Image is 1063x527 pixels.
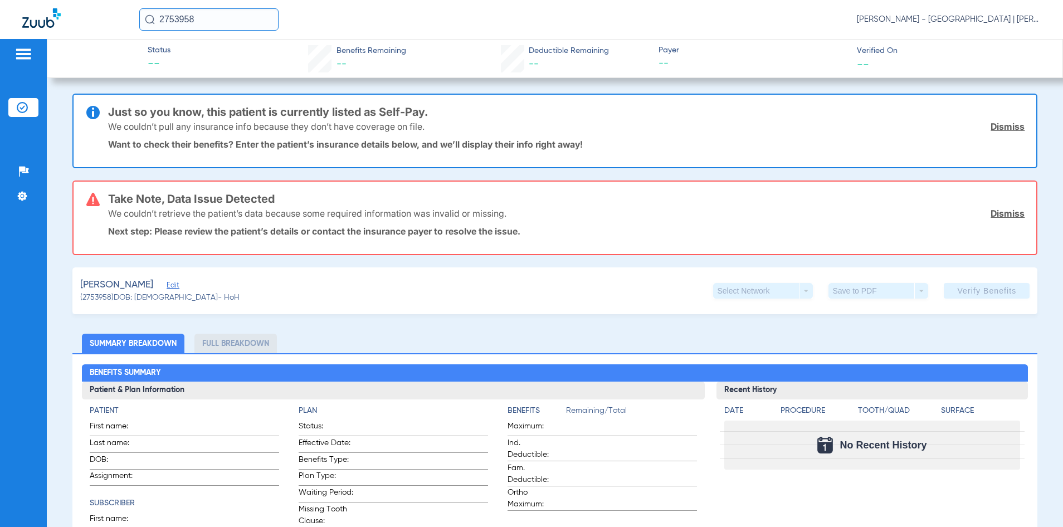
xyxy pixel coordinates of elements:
[991,121,1025,132] a: Dismiss
[659,57,847,71] span: --
[508,405,566,417] h4: Benefits
[299,421,353,436] span: Status:
[82,334,184,353] li: Summary Breakdown
[108,139,1025,150] p: Want to check their benefits? Enter the patient’s insurance details below, and we’ll display thei...
[529,59,539,69] span: --
[80,292,240,304] span: (2753958) DOB: [DEMOGRAPHIC_DATA] - HoH
[299,405,488,417] h4: Plan
[108,106,1025,118] h3: Just so you know, this patient is currently listed as Self-Pay.
[82,364,1028,382] h2: Benefits Summary
[508,405,566,421] app-breakdown-title: Benefits
[529,45,609,57] span: Deductible Remaining
[299,454,353,469] span: Benefits Type:
[86,193,100,206] img: error-icon
[857,45,1045,57] span: Verified On
[90,470,144,485] span: Assignment:
[508,437,562,461] span: Ind. Deductible:
[566,405,697,421] span: Remaining/Total
[508,487,562,510] span: Ortho Maximum:
[14,47,32,61] img: hamburger-icon
[508,462,562,486] span: Fam. Deductible:
[857,58,869,70] span: --
[857,14,1041,25] span: [PERSON_NAME] - [GEOGRAPHIC_DATA] | [PERSON_NAME]
[299,487,353,502] span: Waiting Period:
[90,437,144,452] span: Last name:
[724,405,771,421] app-breakdown-title: Date
[299,437,353,452] span: Effective Date:
[86,106,100,119] img: info-icon
[659,45,847,56] span: Payer
[781,405,854,421] app-breakdown-title: Procedure
[840,440,927,451] span: No Recent History
[108,226,1025,237] p: Next step: Please review the patient’s details or contact the insurance payer to resolve the issue.
[148,45,170,56] span: Status
[167,281,177,292] span: Edit
[508,421,562,436] span: Maximum:
[80,278,153,292] span: [PERSON_NAME]
[858,405,937,421] app-breakdown-title: Tooth/Quad
[941,405,1020,417] h4: Surface
[90,405,279,417] h4: Patient
[858,405,937,417] h4: Tooth/Quad
[22,8,61,28] img: Zuub Logo
[148,57,170,72] span: --
[337,45,406,57] span: Benefits Remaining
[299,470,353,485] span: Plan Type:
[991,208,1025,219] a: Dismiss
[194,334,277,353] li: Full Breakdown
[90,421,144,436] span: First name:
[724,405,771,417] h4: Date
[108,193,1025,204] h3: Take Note, Data Issue Detected
[817,437,833,453] img: Calendar
[941,405,1020,421] app-breakdown-title: Surface
[299,504,353,527] span: Missing Tooth Clause:
[337,59,347,69] span: --
[145,14,155,25] img: Search Icon
[781,405,854,417] h4: Procedure
[108,121,425,132] p: We couldn’t pull any insurance info because they don’t have coverage on file.
[90,497,279,509] h4: Subscriber
[82,382,705,399] h3: Patient & Plan Information
[716,382,1028,399] h3: Recent History
[90,454,144,469] span: DOB:
[1007,474,1063,527] iframe: Chat Widget
[108,208,506,219] p: We couldn’t retrieve the patient’s data because some required information was invalid or missing.
[139,8,279,31] input: Search for patients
